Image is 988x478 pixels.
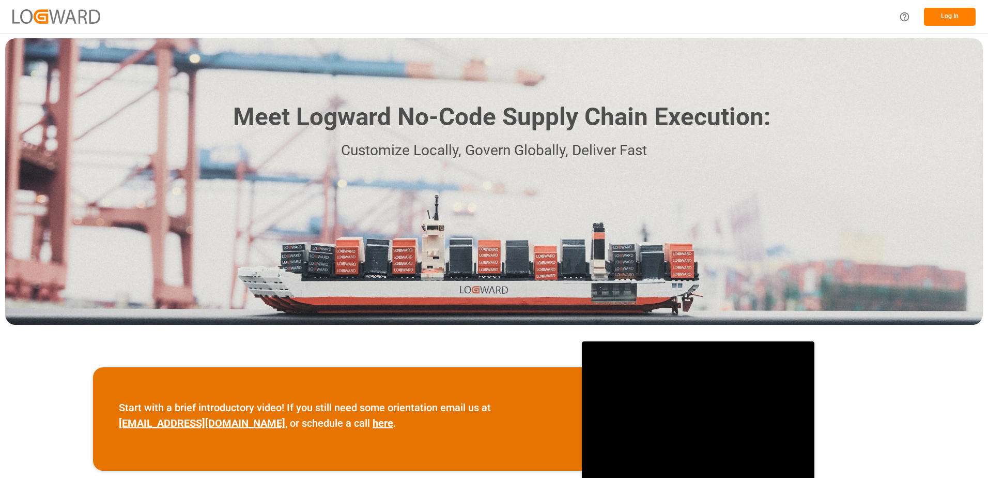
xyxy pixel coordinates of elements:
a: [EMAIL_ADDRESS][DOMAIN_NAME] [119,417,285,429]
p: Start with a brief introductory video! If you still need some orientation email us at , or schedu... [119,400,556,431]
img: Logward_new_orange.png [12,9,100,23]
button: Help Center [893,5,916,28]
h1: Meet Logward No-Code Supply Chain Execution: [233,99,770,136]
button: Log In [924,8,976,26]
p: Customize Locally, Govern Globally, Deliver Fast [218,139,770,162]
a: here [373,417,393,429]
